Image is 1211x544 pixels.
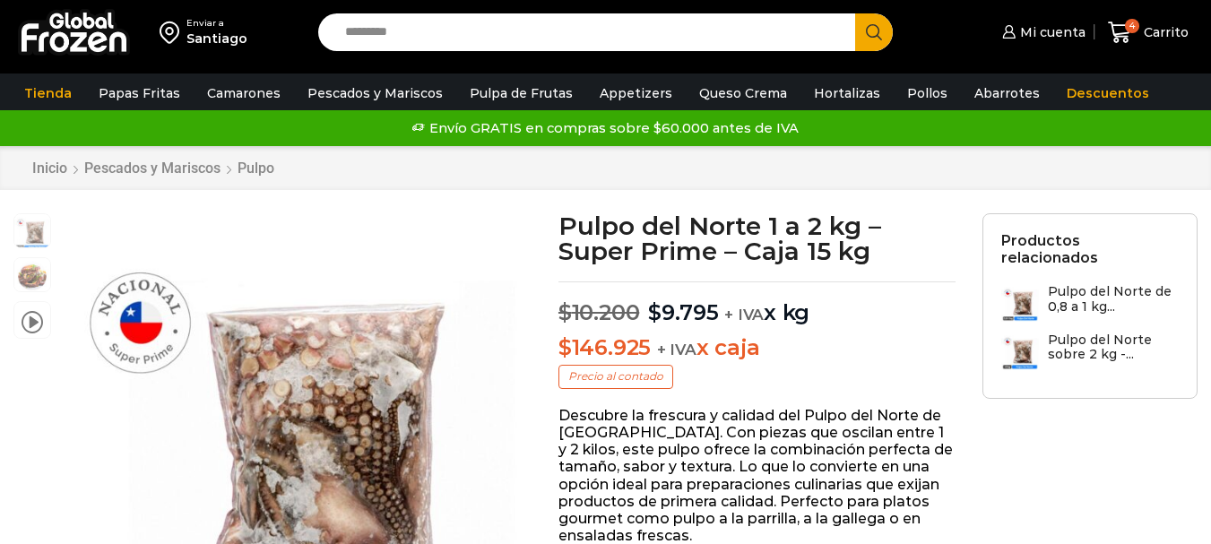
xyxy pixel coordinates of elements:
span: Mi cuenta [1016,23,1086,41]
a: Hortalizas [805,76,889,110]
div: Santiago [186,30,247,47]
a: Pulpo [237,160,275,177]
a: Inicio [31,160,68,177]
a: Queso Crema [690,76,796,110]
a: Pulpo del Norte de 0,8 a 1 kg... [1001,284,1179,323]
span: pulpo-super-prime-2 [14,214,50,250]
h1: Pulpo del Norte 1 a 2 kg – Super Prime – Caja 15 kg [558,213,956,263]
span: + IVA [724,306,764,324]
span: $ [558,334,572,360]
span: Carrito [1139,23,1189,41]
a: 4 Carrito [1103,12,1193,54]
p: x caja [558,335,956,361]
a: Camarones [198,76,290,110]
span: + IVA [657,341,696,358]
span: $ [558,299,572,325]
bdi: 146.925 [558,334,651,360]
h3: Pulpo del Norte de 0,8 a 1 kg... [1048,284,1179,315]
a: Pulpo del Norte sobre 2 kg -... [1001,332,1179,371]
a: Tienda [15,76,81,110]
bdi: 10.200 [558,299,639,325]
span: $ [648,299,662,325]
p: x kg [558,281,956,326]
h2: Productos relacionados [1001,232,1179,266]
span: 4 [1125,19,1139,33]
bdi: 9.795 [648,299,719,325]
a: Pescados y Mariscos [83,160,221,177]
span: pulpo- [14,258,50,294]
nav: Breadcrumb [31,160,275,177]
a: Pulpa de Frutas [461,76,582,110]
a: Descuentos [1058,76,1158,110]
p: Precio al contado [558,365,673,388]
div: Enviar a [186,17,247,30]
a: Papas Fritas [90,76,189,110]
a: Appetizers [591,76,681,110]
a: Pescados y Mariscos [298,76,452,110]
a: Pollos [898,76,956,110]
button: Search button [855,13,893,51]
img: address-field-icon.svg [160,17,186,47]
h3: Pulpo del Norte sobre 2 kg -... [1048,332,1179,363]
a: Abarrotes [965,76,1049,110]
a: Mi cuenta [998,14,1086,50]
